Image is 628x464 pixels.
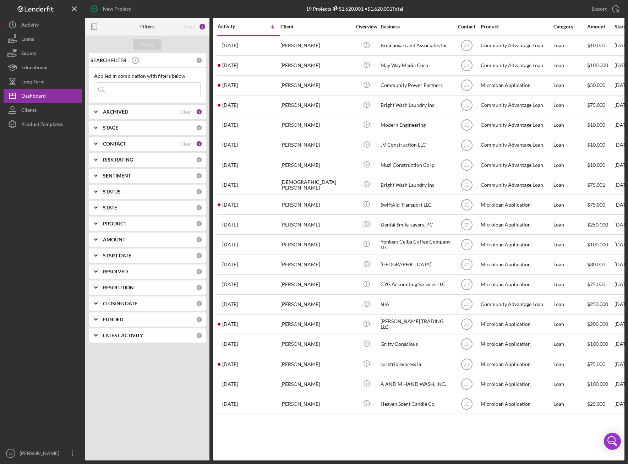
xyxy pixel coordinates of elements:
[222,242,238,247] time: 2025-08-17 22:46
[4,75,82,89] button: Long-Term
[481,36,552,55] div: Community Advantage Loan
[196,173,202,179] div: 0
[481,275,552,294] div: Microloan Application
[464,103,469,108] text: JD
[280,116,351,135] div: [PERSON_NAME]
[381,315,452,334] div: [PERSON_NAME] TRADING LLC
[453,24,480,29] div: Contact
[280,175,351,194] div: [DEMOGRAPHIC_DATA][PERSON_NAME]
[103,237,125,242] b: AMOUNT
[280,375,351,393] div: [PERSON_NAME]
[381,56,452,75] div: May Way Media Corp
[196,236,202,243] div: 0
[196,57,202,64] div: 0
[222,282,238,287] time: 2025-07-07 22:57
[464,182,469,187] text: JD
[196,204,202,211] div: 0
[222,142,238,148] time: 2025-08-29 03:01
[4,32,82,46] a: Loans
[381,394,452,413] div: Heaven Scent Candle Co.
[280,24,351,29] div: Client
[222,122,238,128] time: 2025-09-04 13:20
[553,175,586,194] div: Loan
[587,142,605,148] span: $10,000
[196,300,202,307] div: 0
[464,242,469,247] text: JD
[280,36,351,55] div: [PERSON_NAME]
[196,157,202,163] div: 0
[280,195,351,214] div: [PERSON_NAME]
[196,284,202,291] div: 0
[103,125,118,131] b: STAGE
[21,32,34,48] div: Loans
[587,341,608,347] span: $100,000
[587,24,614,29] div: Amount
[481,335,552,354] div: Microloan Application
[4,103,82,117] a: Clients
[381,275,452,294] div: CYG Accounting Services LLC
[180,109,192,115] div: Clear
[21,75,45,91] div: Long-Term
[591,2,607,16] div: Export
[587,321,608,327] span: $200,000
[180,141,192,147] div: Clear
[222,401,238,407] time: 2025-01-08 01:19
[103,173,131,179] b: SENTIMENT
[222,321,238,327] time: 2025-07-01 22:25
[4,89,82,103] button: Dashboard
[464,302,469,307] text: JD
[222,62,238,68] time: 2025-09-25 02:58
[141,39,154,50] div: Apply
[280,56,351,75] div: [PERSON_NAME]
[21,117,63,133] div: Product Templates
[481,394,552,413] div: Microloan Application
[587,62,608,68] span: $100,000
[587,82,605,88] span: $50,000
[103,301,137,306] b: CLOSING DATE
[481,116,552,135] div: Community Advantage Loan
[587,241,608,247] span: $100,000
[103,221,126,226] b: PRODUCT
[553,394,586,413] div: Loan
[94,73,201,79] div: Applied in combination with filters below
[280,76,351,95] div: [PERSON_NAME]
[4,46,82,60] button: Grants
[280,335,351,354] div: [PERSON_NAME]
[464,382,469,387] text: JD
[481,155,552,174] div: Community Advantage Loan
[103,269,128,274] b: RESOLVED
[4,18,82,32] a: Activity
[587,381,608,387] span: $100,000
[4,117,82,131] a: Product Templates
[103,205,117,211] b: STATE
[222,202,238,208] time: 2025-08-25 17:46
[222,43,238,48] time: 2025-09-25 03:10
[9,452,13,455] text: JD
[280,295,351,314] div: [PERSON_NAME]
[381,175,452,194] div: Bright Wash Laundry Inc
[103,2,131,16] div: New Project
[103,333,143,338] b: LATEST ACTIVITY
[553,116,586,135] div: Loan
[553,215,586,234] div: Loan
[103,157,133,163] b: RISK RATING
[280,255,351,274] div: [PERSON_NAME]
[464,262,469,267] text: JD
[280,355,351,373] div: [PERSON_NAME]
[21,89,46,105] div: Dashboard
[584,2,624,16] button: Export
[481,76,552,95] div: Microloan Application
[196,125,202,131] div: 0
[133,39,162,50] button: Apply
[196,141,202,147] div: 1
[381,255,452,274] div: [GEOGRAPHIC_DATA]
[464,322,469,327] text: JD
[353,24,380,29] div: Overview
[103,285,134,290] b: RESOLUTION
[91,58,126,63] b: SEARCH FILTER
[306,6,403,12] div: 19 Projects • $1,620,001 Total
[553,315,586,334] div: Loan
[103,253,131,258] b: START DATE
[587,102,605,108] span: $75,000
